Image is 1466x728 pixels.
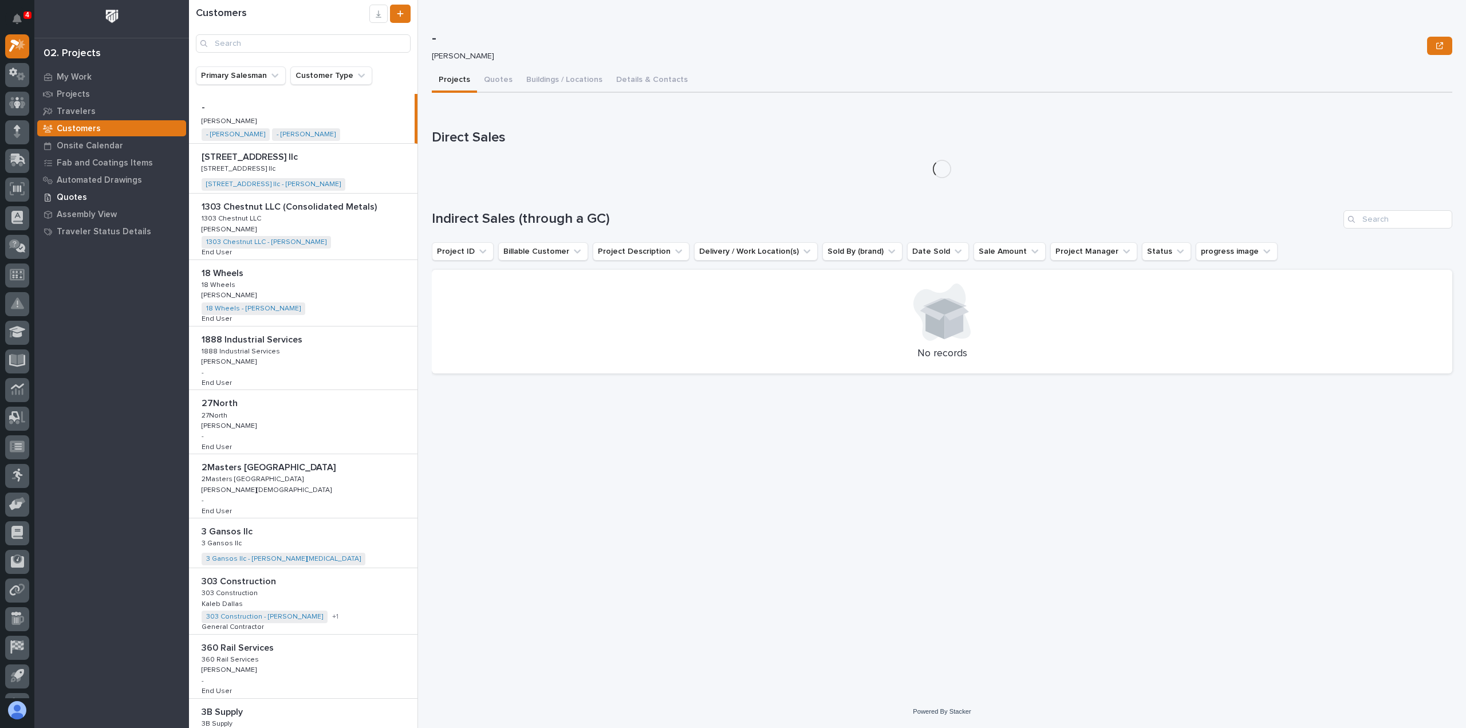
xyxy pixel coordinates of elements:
p: 4 [25,11,29,19]
a: 2Masters [GEOGRAPHIC_DATA]2Masters [GEOGRAPHIC_DATA] 2Masters [GEOGRAPHIC_DATA]2Masters [GEOGRAPH... [189,454,417,518]
button: Project Manager [1050,242,1137,261]
p: 1888 Industrial Services [202,345,282,356]
button: Sold By (brand) [822,242,903,261]
p: [PERSON_NAME] [202,664,259,674]
p: 18 Wheels [202,279,238,289]
a: [STREET_ADDRESS] llc - [PERSON_NAME] [206,180,341,188]
a: Traveler Status Details [34,223,189,240]
p: 18 Wheels [202,266,246,279]
div: Notifications4 [14,14,29,32]
p: 1888 Industrial Services [202,332,305,345]
a: Fab and Coatings Items [34,154,189,171]
p: 27North [202,396,240,409]
a: Travelers [34,103,189,120]
a: Automated Drawings [34,171,189,188]
span: + 1 [332,613,338,620]
a: Assembly View [34,206,189,223]
p: 3B Supply [202,705,245,718]
a: 18 Wheels - [PERSON_NAME] [206,305,301,313]
p: [PERSON_NAME] [202,223,259,234]
a: - [PERSON_NAME] [277,131,336,139]
p: Projects [57,89,90,100]
p: 2Masters [GEOGRAPHIC_DATA] [202,473,306,483]
p: [PERSON_NAME][DEMOGRAPHIC_DATA] [202,484,334,494]
a: 1303 Chestnut LLC (Consolidated Metals)1303 Chestnut LLC (Consolidated Metals) 1303 Chestnut LLC1... [189,194,417,260]
p: [PERSON_NAME] [202,115,259,125]
p: [STREET_ADDRESS] llc [202,149,300,163]
h1: Indirect Sales (through a GC) [432,211,1339,227]
p: Travelers [57,107,96,117]
a: 27North27North 27North27North [PERSON_NAME][PERSON_NAME] -End UserEnd User [189,390,417,454]
p: 360 Rail Services [202,654,261,664]
p: 1303 Chestnut LLC [202,213,263,223]
button: Customer Type [290,66,372,85]
a: Powered By Stacker [913,708,971,715]
p: No records [446,348,1439,360]
a: Quotes [34,188,189,206]
button: Sale Amount [974,242,1046,261]
button: progress image [1196,242,1278,261]
a: Onsite Calendar [34,137,189,154]
p: - [202,497,204,505]
p: - [202,677,204,685]
p: [STREET_ADDRESS] llc [202,163,278,173]
div: 02. Projects [44,48,101,60]
button: Billable Customer [498,242,588,261]
button: users-avatar [5,698,29,722]
p: - [432,30,1422,47]
p: 3B Supply [202,718,235,728]
p: End User [202,685,234,695]
a: -- [PERSON_NAME][PERSON_NAME] - [PERSON_NAME] - [PERSON_NAME] [189,94,417,144]
button: Delivery / Work Location(s) [694,242,818,261]
p: Fab and Coatings Items [57,158,153,168]
p: [PERSON_NAME] [432,52,1418,61]
p: 3 Gansos llc [202,537,244,548]
p: 360 Rail Services [202,640,276,654]
a: 303 Construction303 Construction 303 Construction303 Construction Kaleb DallasKaleb Dallas 303 Co... [189,568,417,635]
p: Traveler Status Details [57,227,151,237]
a: My Work [34,68,189,85]
button: Date Sold [907,242,969,261]
p: Kaleb Dallas [202,598,245,608]
p: Customers [57,124,101,134]
button: Primary Salesman [196,66,286,85]
button: Status [1142,242,1191,261]
img: Workspace Logo [101,6,123,27]
div: Search [1343,210,1452,229]
button: Details & Contacts [609,69,695,93]
p: - [202,369,204,377]
button: Quotes [477,69,519,93]
p: End User [202,313,234,323]
p: Quotes [57,192,87,203]
a: 18 Wheels18 Wheels 18 Wheels18 Wheels [PERSON_NAME][PERSON_NAME] 18 Wheels - [PERSON_NAME] End Us... [189,260,417,326]
p: My Work [57,72,92,82]
p: - [202,432,204,440]
h1: Direct Sales [432,129,1452,146]
p: End User [202,246,234,257]
a: Projects [34,85,189,103]
button: Notifications [5,7,29,31]
p: End User [202,441,234,451]
p: 2Masters [GEOGRAPHIC_DATA] [202,460,338,473]
p: Onsite Calendar [57,141,123,151]
a: 3 Gansos llc - [PERSON_NAME][MEDICAL_DATA] [206,555,361,563]
input: Search [196,34,411,53]
p: [PERSON_NAME] [202,420,259,430]
p: [PERSON_NAME] [202,289,259,300]
p: End User [202,505,234,515]
p: 303 Construction [202,574,278,587]
button: Buildings / Locations [519,69,609,93]
a: [STREET_ADDRESS] llc[STREET_ADDRESS] llc [STREET_ADDRESS] llc[STREET_ADDRESS] llc [STREET_ADDRESS... [189,144,417,194]
a: 3 Gansos llc3 Gansos llc 3 Gansos llc3 Gansos llc 3 Gansos llc - [PERSON_NAME][MEDICAL_DATA] [189,518,417,568]
a: 1303 Chestnut LLC - [PERSON_NAME] [206,238,326,246]
button: Projects [432,69,477,93]
button: Project ID [432,242,494,261]
p: 1303 Chestnut LLC (Consolidated Metals) [202,199,379,213]
a: Customers [34,120,189,137]
p: End User [202,377,234,387]
p: Automated Drawings [57,175,142,186]
a: 360 Rail Services360 Rail Services 360 Rail Services360 Rail Services [PERSON_NAME][PERSON_NAME] ... [189,635,417,699]
a: - [PERSON_NAME] [206,131,265,139]
p: 27North [202,410,230,420]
